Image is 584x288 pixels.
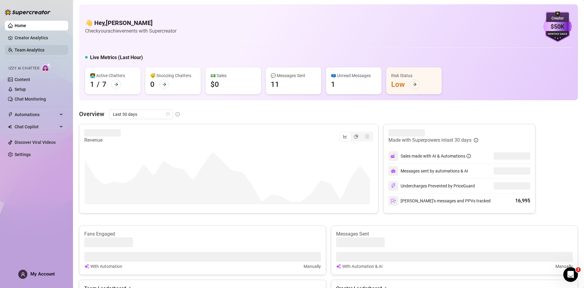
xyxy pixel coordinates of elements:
div: segmented control [339,132,373,141]
div: 😴 Snoozing Chatters [150,72,196,79]
span: info-circle [176,112,180,116]
span: 1 [576,267,581,272]
div: 16,995 [515,197,530,204]
div: Monthly Sales [543,32,572,36]
h4: 👋 Hey, [PERSON_NAME] [85,19,176,27]
span: My Account [30,271,55,277]
div: 💬 Messages Sent [271,72,316,79]
span: dollar-circle [365,134,369,139]
span: pie-chart [354,134,358,139]
div: 1 [331,80,335,89]
iframe: Intercom live chat [563,267,578,282]
div: Creator [543,16,572,21]
div: 7 [102,80,106,89]
article: With Automation & AI [342,263,383,270]
div: Undercharges Prevented by PriceGuard [388,181,475,191]
div: 11 [271,80,279,89]
img: svg%3e [336,263,341,270]
span: arrow-right [114,82,118,87]
span: Automations [15,110,58,119]
article: Manually [304,263,321,270]
img: svg%3e [391,153,396,159]
h5: Live Metrics (Last Hour) [90,54,143,61]
div: 💵 Sales [210,72,256,79]
div: Messages sent by automations & AI [388,166,468,176]
img: purple-badge-B9DA21FR.svg [543,12,572,42]
span: Chat Copilot [15,122,58,132]
div: 📪 Unread Messages [331,72,377,79]
div: [PERSON_NAME]’s messages and PPVs tracked [388,196,491,206]
span: arrow-right [162,82,166,87]
a: Team Analytics [15,48,44,52]
a: Discover Viral Videos [15,140,56,145]
article: Revenue [84,137,121,144]
a: Creator Analytics [15,33,63,43]
span: calendar [166,112,170,116]
div: Risk Status [391,72,437,79]
article: Check your achievements with Supercreator [85,27,176,35]
a: Setup [15,87,26,92]
img: svg%3e [391,183,396,189]
article: With Automation [90,263,122,270]
span: user [21,272,25,277]
span: Izzy AI Chatter [9,66,39,71]
div: Sales made with AI & Automations [401,153,471,159]
div: 👩‍💻 Active Chatters [90,72,136,79]
article: Overview [79,109,104,119]
img: logo-BBDzfeDw.svg [5,9,50,15]
div: $0 [210,80,219,89]
span: thunderbolt [8,112,13,117]
span: line-chart [343,134,347,139]
span: Last 30 days [113,110,169,119]
a: Settings [15,152,31,157]
span: info-circle [474,138,478,142]
a: Content [15,77,30,82]
div: 0 [150,80,155,89]
a: Home [15,23,26,28]
article: Messages Sent [336,231,573,237]
span: info-circle [467,154,471,158]
div: $50K [543,22,572,31]
img: svg%3e [391,169,396,173]
article: Made with Superpowers in last 30 days [388,137,471,144]
img: svg%3e [391,198,396,204]
img: Chat Copilot [8,125,12,129]
img: svg%3e [84,263,89,270]
a: Chat Monitoring [15,97,46,101]
article: Fans Engaged [84,231,321,237]
img: AI Chatter [42,63,51,72]
article: Manually [555,263,573,270]
span: arrow-right [412,82,417,87]
div: 1 [90,80,94,89]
